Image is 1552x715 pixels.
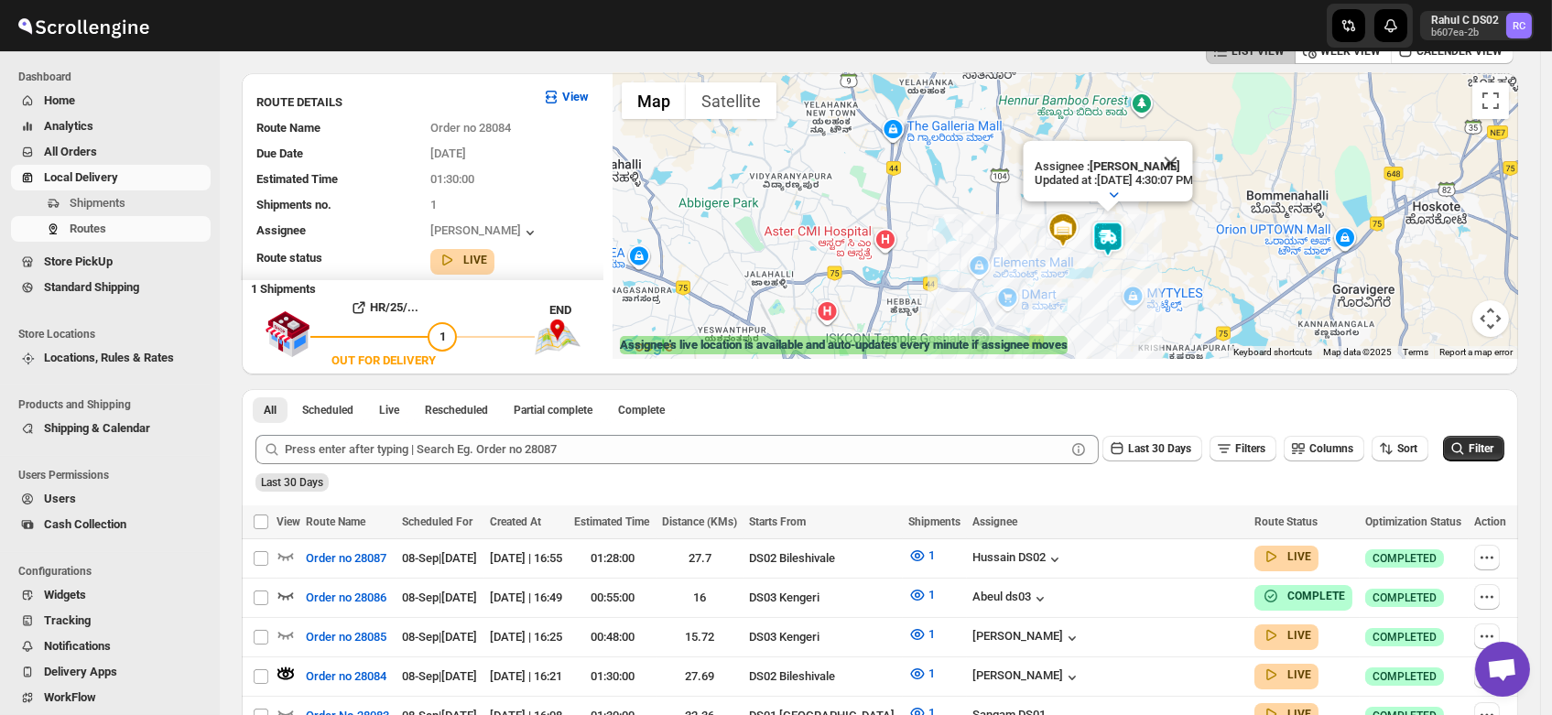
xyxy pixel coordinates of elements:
[972,515,1017,528] span: Assignee
[749,589,897,607] div: DS03 Kengeri
[306,589,386,607] span: Order no 28086
[1287,590,1345,602] b: COMPLETE
[306,628,386,646] span: Order no 28085
[1262,587,1345,605] button: COMPLETE
[306,515,365,528] span: Route Name
[44,170,118,184] span: Local Delivery
[1287,550,1311,563] b: LIVE
[1365,515,1461,528] span: Optimization Status
[1506,13,1532,38] span: Rahul C DS02
[430,198,437,211] span: 1
[617,335,678,359] img: Google
[18,468,211,482] span: Users Permissions
[972,550,1064,569] div: Hussain DS02
[574,515,649,528] span: Estimated Time
[1403,347,1428,357] a: Terms (opens in new tab)
[331,352,436,370] div: OUT FOR DELIVERY
[11,634,211,659] button: Notifications
[1210,436,1276,461] button: Filters
[928,548,935,562] span: 1
[302,403,353,417] span: Scheduled
[44,255,113,268] span: Store PickUp
[463,254,487,266] b: LIVE
[490,515,541,528] span: Created At
[1431,13,1499,27] p: Rahul C DS02
[430,223,539,242] div: [PERSON_NAME]
[1475,642,1530,697] div: Open chat
[15,3,152,49] img: ScrollEngine
[1373,630,1437,645] span: COMPLETED
[749,628,897,646] div: DS03 Kengeri
[535,320,581,354] img: trip_end.png
[1439,347,1513,357] a: Report a map error
[1089,159,1179,173] b: [PERSON_NAME]
[972,590,1049,608] button: Abeul ds03
[662,589,739,607] div: 16
[256,223,306,237] span: Assignee
[686,82,776,119] button: Show satellite imagery
[11,512,211,537] button: Cash Collection
[972,629,1081,647] div: [PERSON_NAME]
[70,222,106,235] span: Routes
[490,589,564,607] div: [DATE] | 16:49
[425,403,488,417] span: Rescheduled
[574,549,651,568] div: 01:28:00
[370,300,418,314] b: HR/25/...
[379,403,399,417] span: Live
[1262,626,1311,645] button: LIVE
[256,146,303,160] span: Due Date
[618,403,665,417] span: Complete
[11,216,211,242] button: Routes
[44,639,111,653] span: Notifications
[256,198,331,211] span: Shipments no.
[972,668,1081,687] button: [PERSON_NAME]
[1287,668,1311,681] b: LIVE
[1397,442,1417,455] span: Sort
[574,628,651,646] div: 00:48:00
[44,280,139,294] span: Standard Shipping
[1254,515,1318,528] span: Route Status
[295,583,397,612] button: Order no 28086
[44,613,91,627] span: Tracking
[1262,666,1311,684] button: LIVE
[1233,346,1312,359] button: Keyboard shortcuts
[1320,44,1381,59] span: WEEK VIEW
[18,70,211,84] span: Dashboard
[44,492,76,505] span: Users
[1128,442,1191,455] span: Last 30 Days
[928,627,935,641] span: 1
[908,515,961,528] span: Shipments
[256,251,322,265] span: Route status
[562,90,589,103] b: View
[11,416,211,441] button: Shipping & Calendar
[430,121,511,135] span: Order no 28084
[265,298,310,370] img: shop.svg
[18,397,211,412] span: Products and Shipping
[749,515,806,528] span: Starts From
[897,659,946,688] button: 1
[1309,442,1353,455] span: Columns
[11,685,211,710] button: WorkFlow
[11,608,211,634] button: Tracking
[928,588,935,601] span: 1
[44,93,75,107] span: Home
[402,590,477,604] span: 08-Sep | [DATE]
[11,659,211,685] button: Delivery Apps
[617,335,678,359] a: Open this area in Google Maps (opens a new window)
[256,93,527,112] h3: ROUTE DETAILS
[11,582,211,608] button: Widgets
[18,327,211,341] span: Store Locations
[1416,44,1503,59] span: CALENDER VIEW
[1420,11,1534,40] button: User menu
[897,620,946,649] button: 1
[306,549,386,568] span: Order no 28087
[1262,547,1311,566] button: LIVE
[430,146,466,160] span: [DATE]
[620,336,1068,354] label: Assignee's live location is available and auto-updates every minute if assignee moves
[1443,436,1504,461] button: Filter
[490,667,564,686] div: [DATE] | 16:21
[1284,436,1364,461] button: Columns
[402,551,477,565] span: 08-Sep | [DATE]
[490,628,564,646] div: [DATE] | 16:25
[440,330,446,343] span: 1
